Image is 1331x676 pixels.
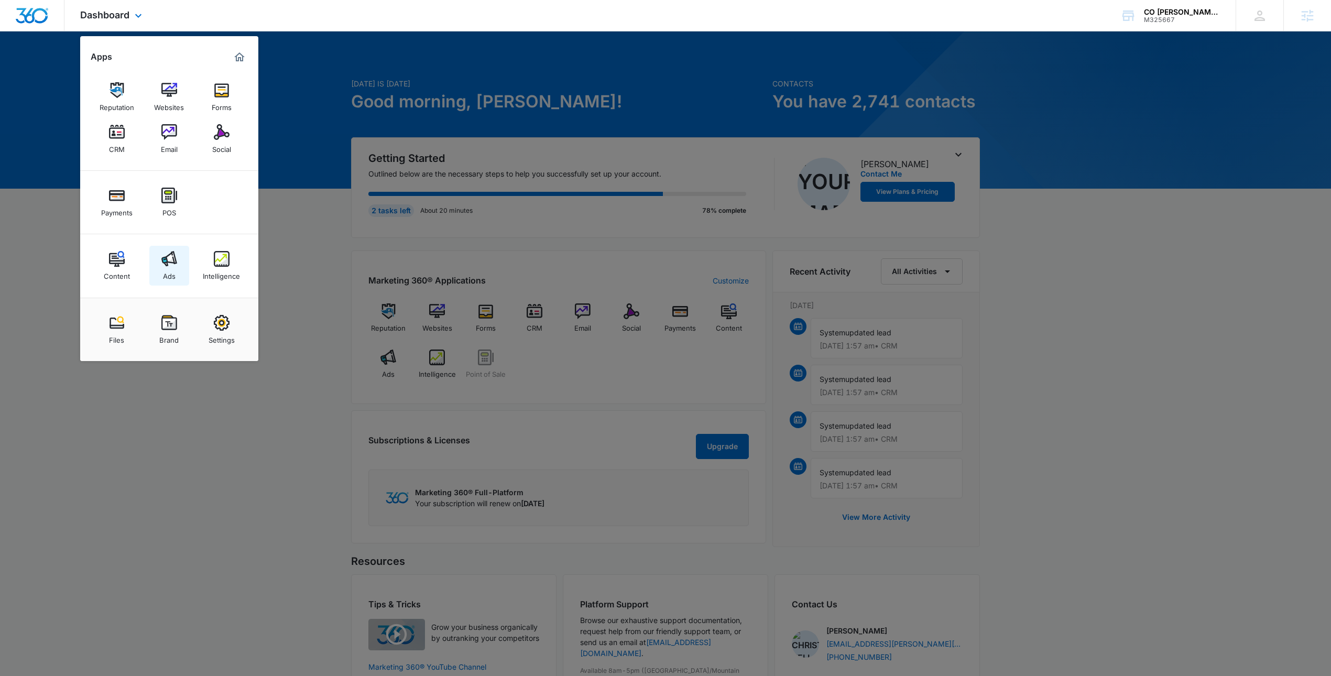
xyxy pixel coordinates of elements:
[163,267,176,280] div: Ads
[28,61,37,69] img: tab_domain_overview_orange.svg
[109,331,124,344] div: Files
[97,77,137,117] a: Reputation
[149,182,189,222] a: POS
[209,331,235,344] div: Settings
[104,267,130,280] div: Content
[161,140,178,154] div: Email
[27,27,115,36] div: Domain: [DOMAIN_NAME]
[202,77,242,117] a: Forms
[104,61,113,69] img: tab_keywords_by_traffic_grey.svg
[149,77,189,117] a: Websites
[91,52,112,62] h2: Apps
[97,310,137,350] a: Files
[231,49,248,66] a: Marketing 360® Dashboard
[97,182,137,222] a: Payments
[109,140,125,154] div: CRM
[1144,16,1220,24] div: account id
[154,98,184,112] div: Websites
[116,62,177,69] div: Keywords by Traffic
[29,17,51,25] div: v 4.0.25
[97,246,137,286] a: Content
[203,267,240,280] div: Intelligence
[1144,8,1220,16] div: account name
[149,119,189,159] a: Email
[149,310,189,350] a: Brand
[212,140,231,154] div: Social
[149,246,189,286] a: Ads
[202,310,242,350] a: Settings
[159,331,179,344] div: Brand
[17,27,25,36] img: website_grey.svg
[97,119,137,159] a: CRM
[100,98,134,112] div: Reputation
[212,98,232,112] div: Forms
[202,246,242,286] a: Intelligence
[80,9,129,20] span: Dashboard
[17,17,25,25] img: logo_orange.svg
[202,119,242,159] a: Social
[101,203,133,217] div: Payments
[162,203,176,217] div: POS
[40,62,94,69] div: Domain Overview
